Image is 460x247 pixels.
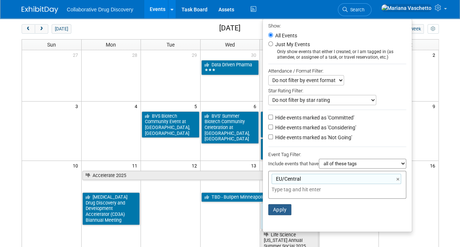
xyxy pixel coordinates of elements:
a: [MEDICAL_DATA] Drug Discovery and Development Accelerator (CD3A) Biannual Meeting [82,192,140,225]
a: BVS - Fenway Biotech Summer Rooftop Vendor Expo Celebration [261,203,318,229]
img: ExhibitDay [22,6,58,14]
button: prev [22,24,35,34]
button: [DATE] [52,24,71,34]
label: Hide events marked as 'Considering' [274,124,356,131]
div: Show: [268,21,406,30]
span: 5 [194,102,200,111]
a: × [396,175,401,184]
button: next [35,24,48,34]
a: Data Driven Pharma [201,60,259,75]
span: 30 [250,50,259,59]
span: Mon [106,42,116,48]
span: 11 [131,161,141,170]
img: Mariana Vaschetto [381,4,432,12]
span: 9 [432,102,438,111]
span: 4 [134,102,141,111]
a: [GEOGRAPHIC_DATA] in [GEOGRAPHIC_DATA], [US_STATE] [261,111,318,138]
a: TBD - Bullpen Minneapolis Pitchfest [201,192,378,202]
i: Personalize Calendar [431,27,435,32]
label: Hide events marked as 'Committed' [274,114,354,121]
div: Only show events that either I created, or I am tagged in (as attendee, or assignee of a task, or... [268,49,406,60]
a: LRIG-[GEOGRAPHIC_DATA]: Robots & Rooftops [261,139,318,159]
span: 6 [253,102,259,111]
div: Include events that have [268,159,406,171]
span: 10 [72,161,81,170]
label: Just My Events [274,41,310,48]
span: Collaborative Drug Discovery [67,7,133,12]
span: 3 [75,102,81,111]
span: 29 [191,50,200,59]
span: 27 [72,50,81,59]
a: BVS’ Summer Biotech Community Celebration at [GEOGRAPHIC_DATA], [GEOGRAPHIC_DATA] [201,111,259,144]
a: Accelerate 2025 [82,171,318,180]
label: Hide events marked as 'Not Going' [274,134,352,141]
div: Star Rating Filter: [268,85,406,95]
span: 2 [432,50,438,59]
span: Search [348,7,364,12]
div: Attendance / Format Filter: [268,67,406,75]
span: 13 [250,161,259,170]
button: Apply [268,204,292,215]
button: myCustomButton [427,24,438,34]
div: Event Tag Filter: [268,150,406,159]
button: week [407,24,424,34]
span: Wed [225,42,235,48]
input: Type tag and hit enter [272,186,374,193]
h2: [DATE] [219,24,240,32]
a: BVS Biotech Community Event at [GEOGRAPHIC_DATA], [GEOGRAPHIC_DATA] [142,111,199,138]
a: Search [338,3,371,16]
span: Sun [47,42,56,48]
span: 16 [429,161,438,170]
label: All Events [274,33,297,38]
span: Tue [167,42,175,48]
span: 12 [191,161,200,170]
span: 28 [131,50,141,59]
span: EU/Central [274,175,301,183]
